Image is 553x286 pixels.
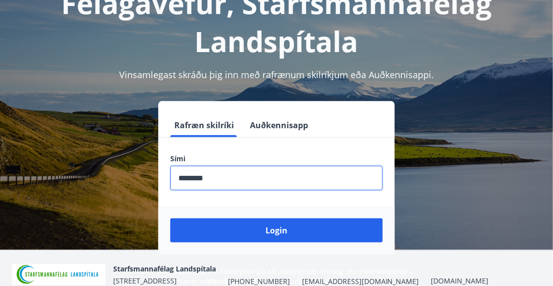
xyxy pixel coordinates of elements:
[12,264,105,285] img: 55zIgFoyM5pksCsVQ4sUOj1FUrQvjI8pi0QwpkWm.png
[113,264,216,273] span: Starfsmannafélag Landspítala
[246,113,312,137] button: Auðkennisapp
[170,218,383,242] button: Login
[113,276,177,285] span: [STREET_ADDRESS]
[170,113,238,137] button: Rafræn skilríki
[170,154,383,164] label: Sími
[119,69,434,81] span: Vinsamlegast skráðu þig inn með rafrænum skilríkjum eða Auðkennisappi.
[431,276,489,285] a: [DOMAIN_NAME]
